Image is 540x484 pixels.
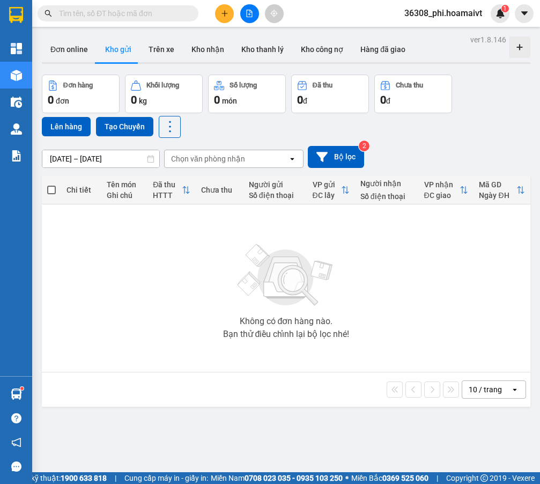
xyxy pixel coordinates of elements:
th: Toggle SortBy [419,176,474,204]
div: ĐC giao [424,191,460,200]
div: Người nhận [360,179,413,188]
span: | [437,472,438,484]
span: Miền Bắc [351,472,428,484]
div: Số điện thoại [360,192,413,201]
span: ⚪️ [345,476,349,480]
sup: 2 [359,141,369,151]
span: kg [139,97,147,105]
button: Đơn online [42,36,97,62]
img: icon-new-feature [495,9,505,18]
button: Tạo Chuyến [96,117,153,136]
span: search [45,10,52,17]
div: Ngày ĐH [479,191,516,200]
div: Đã thu [313,82,332,89]
span: 0 [131,93,137,106]
span: plus [221,10,228,17]
div: Không có đơn hàng nào. [240,317,333,326]
span: 0 [48,93,54,106]
div: HTTT [153,191,181,200]
div: 10 / trang [469,384,502,395]
strong: 0369 525 060 [382,474,428,482]
div: Chọn văn phòng nhận [171,153,245,164]
button: aim [265,4,284,23]
button: plus [215,4,234,23]
svg: open [511,385,519,394]
strong: 1900 633 818 [61,474,107,482]
span: notification [11,437,21,448]
svg: open [288,155,297,163]
button: Kho thanh lý [233,36,292,62]
img: svg+xml;base64,PHN2ZyBjbGFzcz0ibGlzdC1wbHVnX19zdmciIHhtbG5zPSJodHRwOi8vd3d3LnczLm9yZy8yMDAwL3N2Zy... [232,238,339,313]
span: đơn [56,97,69,105]
button: Kho gửi [97,36,140,62]
span: 0 [214,93,220,106]
div: VP gửi [313,180,341,189]
sup: 1 [20,387,24,390]
span: món [222,97,237,105]
input: Select a date range. [42,150,159,167]
button: Trên xe [140,36,183,62]
img: solution-icon [11,150,22,162]
div: ver 1.8.146 [470,34,506,46]
div: Số điện thoại [249,191,302,200]
span: copyright [480,474,488,482]
div: Chưa thu [201,186,238,194]
img: warehouse-icon [11,97,22,108]
div: Bạn thử điều chỉnh lại bộ lọc nhé! [223,330,350,339]
span: 36308_phi.hoamaivt [396,6,491,20]
button: Đã thu0đ [291,75,369,113]
div: Người gửi [249,180,302,189]
div: Ghi chú [107,191,142,200]
button: Hàng đã giao [352,36,414,62]
button: file-add [240,4,259,23]
div: Đơn hàng [63,82,93,89]
span: đ [303,97,307,105]
img: warehouse-icon [11,123,22,135]
div: VP nhận [424,180,460,189]
button: Đơn hàng0đơn [42,75,120,113]
div: Số lượng [230,82,257,89]
span: Hỗ trợ kỹ thuật: [8,472,107,484]
div: Mã GD [479,180,516,189]
img: warehouse-icon [11,388,22,400]
button: Kho nhận [183,36,233,62]
span: 0 [297,93,303,106]
button: Kho công nợ [292,36,352,62]
span: đ [386,97,390,105]
span: message [11,461,21,472]
img: dashboard-icon [11,43,22,54]
input: Tìm tên, số ĐT hoặc mã đơn [59,8,186,19]
img: warehouse-icon [11,70,22,81]
div: Chi tiết [66,186,96,194]
span: 1 [503,5,507,12]
button: caret-down [515,4,534,23]
button: Chưa thu0đ [374,75,452,113]
span: caret-down [520,9,529,18]
div: Chưa thu [396,82,423,89]
button: Lên hàng [42,117,91,136]
div: Tạo kho hàng mới [509,36,530,58]
img: logo-vxr [9,7,23,23]
button: Số lượng0món [208,75,286,113]
div: Khối lượng [146,82,179,89]
span: | [115,472,116,484]
sup: 1 [501,5,509,12]
div: Tên món [107,180,142,189]
th: Toggle SortBy [474,176,530,204]
span: question-circle [11,413,21,423]
div: ĐC lấy [313,191,341,200]
button: Bộ lọc [308,146,364,168]
span: aim [270,10,278,17]
span: Cung cấp máy in - giấy in: [124,472,208,484]
span: 0 [380,93,386,106]
span: Miền Nam [211,472,343,484]
div: Đã thu [153,180,181,189]
strong: 0708 023 035 - 0935 103 250 [245,474,343,482]
span: file-add [246,10,253,17]
th: Toggle SortBy [147,176,195,204]
button: Khối lượng0kg [125,75,203,113]
th: Toggle SortBy [307,176,355,204]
